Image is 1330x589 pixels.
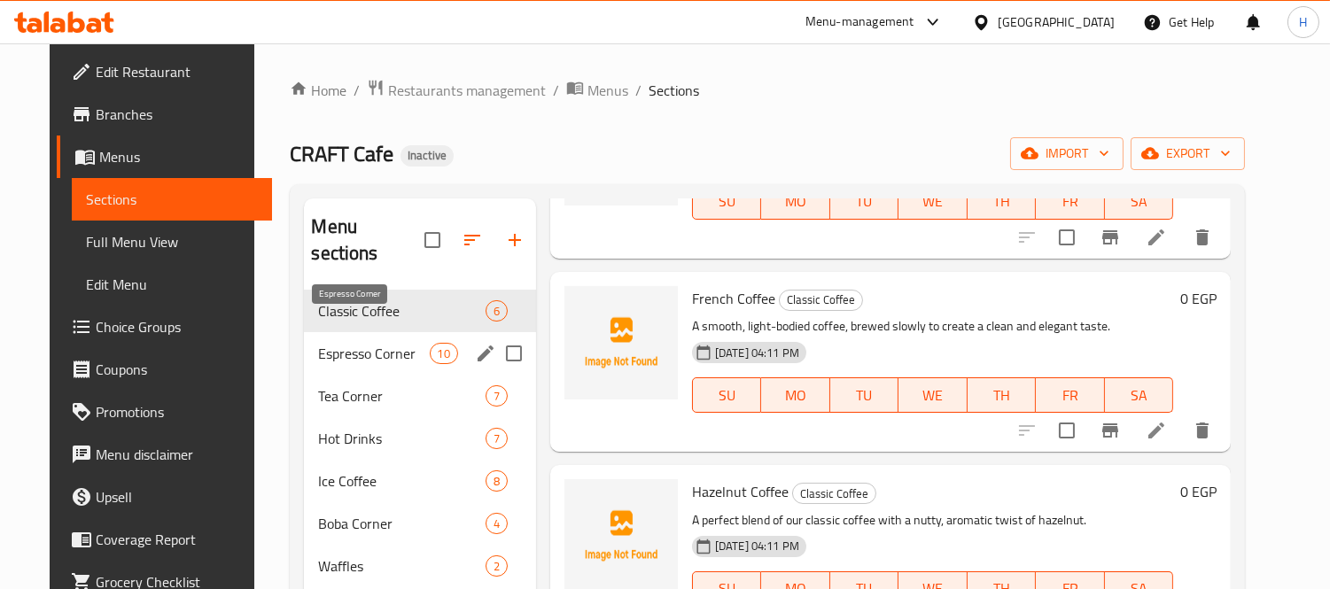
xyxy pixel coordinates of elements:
span: FR [1043,383,1097,408]
button: Branch-specific-item [1089,409,1132,452]
a: Menus [57,136,272,178]
span: 2 [486,558,507,575]
span: Full Menu View [86,231,258,252]
div: items [486,300,508,322]
button: import [1010,137,1124,170]
span: SA [1112,383,1166,408]
span: Branches [96,104,258,125]
span: [DATE] 04:11 PM [708,345,806,361]
span: H [1299,12,1307,32]
span: Boba Corner [318,513,485,534]
span: Inactive [401,148,454,163]
span: Classic Coffee [780,290,862,310]
button: edit [472,340,499,367]
span: WE [906,189,960,214]
span: [DATE] 04:11 PM [708,538,806,554]
div: Inactive [401,145,454,167]
a: Upsell [57,476,272,518]
button: Branch-specific-item [1089,216,1132,259]
div: items [430,343,458,364]
button: SU [692,184,761,220]
span: TH [975,189,1029,214]
a: Sections [72,178,272,221]
div: Hot Drinks7 [304,417,535,460]
button: FR [1036,184,1104,220]
button: MO [761,184,829,220]
span: Sections [86,189,258,210]
span: MO [768,383,822,408]
nav: breadcrumb [290,79,1245,102]
span: Hot Drinks [318,428,485,449]
a: Edit menu item [1146,420,1167,441]
div: Classic Coffee [792,483,876,504]
span: Edit Menu [86,274,258,295]
div: Waffles2 [304,545,535,587]
span: 10 [431,345,457,362]
button: TH [968,184,1036,220]
span: export [1145,143,1231,165]
span: Sort sections [451,219,494,261]
span: Sections [649,80,699,101]
div: items [486,428,508,449]
span: Waffles [318,555,485,577]
a: Promotions [57,391,272,433]
a: Branches [57,93,272,136]
button: export [1131,137,1245,170]
div: Ice Coffee8 [304,460,535,502]
h6: 0 EGP [1180,479,1217,504]
span: Promotions [96,401,258,422]
span: SU [700,189,754,214]
li: / [635,80,642,101]
span: Espresso Corner [318,343,429,364]
div: Classic Coffee6 [304,290,535,332]
span: 4 [486,515,507,532]
span: Menu disclaimer [96,444,258,465]
p: A smooth, light-bodied coffee, brewed slowly to create a clean and elegant taste. [692,315,1173,337]
button: WE [898,377,967,413]
span: 7 [486,388,507,405]
span: 6 [486,303,507,320]
div: Classic Coffee [318,300,485,322]
button: MO [761,377,829,413]
button: TH [968,377,1036,413]
a: Menu disclaimer [57,433,272,476]
span: TH [975,383,1029,408]
a: Menus [566,79,628,102]
button: WE [898,184,967,220]
div: items [486,385,508,407]
a: Restaurants management [367,79,546,102]
button: delete [1181,216,1224,259]
span: TU [837,189,891,214]
h2: Menu sections [311,213,424,267]
span: Select to update [1048,219,1085,256]
div: [GEOGRAPHIC_DATA] [998,12,1115,32]
div: Espresso Corner10edit [304,332,535,375]
a: Home [290,80,346,101]
span: Classic Coffee [793,484,875,504]
li: / [553,80,559,101]
div: Ice Coffee [318,470,485,492]
span: CRAFT Cafe [290,134,393,174]
span: Coupons [96,359,258,380]
div: items [486,555,508,577]
span: Select to update [1048,412,1085,449]
div: items [486,513,508,534]
span: Hazelnut Coffee [692,478,789,505]
button: FR [1036,377,1104,413]
button: SA [1105,184,1173,220]
span: Restaurants management [388,80,546,101]
a: Edit menu item [1146,227,1167,248]
span: TU [837,383,891,408]
button: TU [830,377,898,413]
span: 8 [486,473,507,490]
div: Menu-management [805,12,914,33]
span: FR [1043,189,1097,214]
span: Choice Groups [96,316,258,337]
span: import [1024,143,1109,165]
span: Select all sections [414,221,451,259]
a: Coverage Report [57,518,272,561]
div: Boba Corner4 [304,502,535,545]
button: TU [830,184,898,220]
